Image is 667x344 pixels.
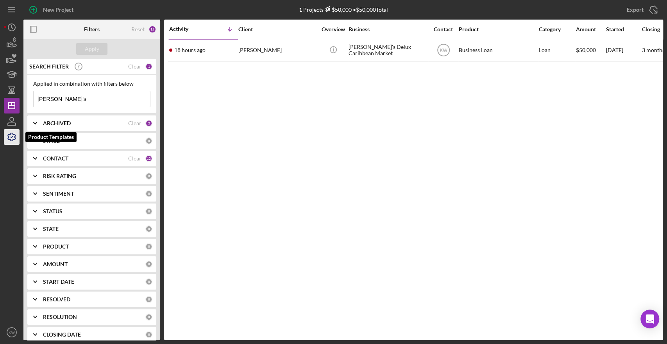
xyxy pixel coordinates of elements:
div: 1 Projects • $50,000 Total [299,6,388,13]
b: STATE [43,226,59,232]
div: 0 [145,243,152,250]
div: Activity [169,26,204,32]
button: Apply [76,43,107,55]
b: STATUS [43,208,63,214]
div: Product [459,26,537,32]
div: 0 [145,208,152,215]
b: CONTACT [43,155,68,162]
button: Export [619,2,663,18]
b: RESOLUTION [43,314,77,320]
div: 0 [145,261,152,268]
button: New Project [23,2,81,18]
b: Filters [84,26,100,32]
text: KW [440,48,447,53]
div: Amount [576,26,605,32]
div: Open Intercom Messenger [640,310,659,328]
b: RESOLVED [43,296,70,303]
div: Contact [429,26,458,32]
div: 0 [145,313,152,321]
div: 2 [145,120,152,127]
div: Client [238,26,317,32]
div: 0 [145,296,152,303]
span: $50,000 [576,47,596,53]
div: 0 [145,137,152,144]
div: 0 [145,225,152,232]
div: Apply [85,43,99,55]
div: Business Loan [459,40,537,61]
b: SEARCH FILTER [29,63,69,70]
text: KW [9,330,15,335]
b: AMOUNT [43,261,68,267]
div: Clear [128,155,141,162]
div: Overview [318,26,348,32]
div: Clear [128,63,141,70]
div: Clear [128,120,141,126]
b: RISK RATING [43,173,76,179]
b: CLOSING DATE [43,331,81,338]
div: Loan [539,40,575,61]
div: 0 [145,278,152,285]
time: 3 months [642,47,665,53]
div: 0 [145,190,152,197]
div: Applied in combination with filters below [33,81,150,87]
div: [PERSON_NAME] [238,40,317,61]
div: 0 [145,173,152,180]
div: Started [606,26,641,32]
div: 1 [145,63,152,70]
time: 2025-09-04 19:23 [174,47,206,53]
div: 15 [148,25,156,33]
b: ARCHIVED [43,120,71,126]
div: New Project [43,2,73,18]
div: Export [627,2,644,18]
b: START DATE [43,279,74,285]
div: Business [349,26,427,32]
div: Category [539,26,575,32]
b: STAGE [43,138,60,144]
b: PRODUCT [43,243,69,250]
div: 0 [145,331,152,338]
div: $50,000 [324,6,352,13]
div: [PERSON_NAME]'s Delux Caribbean Market [349,40,427,61]
div: 12 [145,155,152,162]
div: [DATE] [606,40,641,61]
b: SENTIMENT [43,191,74,197]
div: Reset [131,26,145,32]
button: KW [4,324,20,340]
